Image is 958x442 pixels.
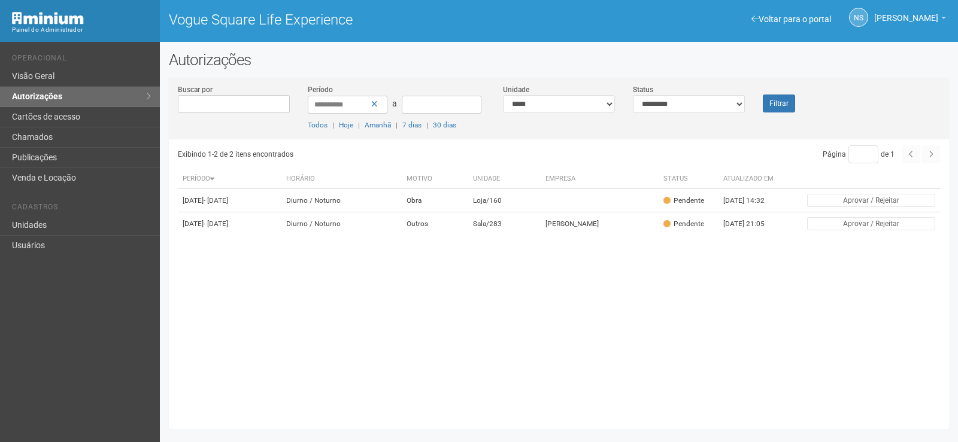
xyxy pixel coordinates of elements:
[718,212,784,236] td: [DATE] 21:05
[281,212,402,236] td: Diurno / Noturno
[178,169,281,189] th: Período
[541,212,659,236] td: [PERSON_NAME]
[281,169,402,189] th: Horário
[332,121,334,129] span: |
[541,169,659,189] th: Empresa
[874,2,938,23] span: Nicolle Silva
[663,196,704,206] div: Pendente
[763,95,795,112] button: Filtrar
[12,12,84,25] img: Minium
[807,194,935,207] button: Aprovar / Rejeitar
[204,196,228,205] span: - [DATE]
[178,145,555,163] div: Exibindo 1-2 de 2 itens encontrados
[358,121,360,129] span: |
[12,203,151,215] li: Cadastros
[281,189,402,212] td: Diurno / Noturno
[12,25,151,35] div: Painel do Administrador
[396,121,398,129] span: |
[874,15,946,25] a: [PERSON_NAME]
[718,189,784,212] td: [DATE] 14:32
[663,219,704,229] div: Pendente
[402,212,468,236] td: Outros
[433,121,456,129] a: 30 dias
[468,189,540,212] td: Loja/160
[402,169,468,189] th: Motivo
[807,217,935,230] button: Aprovar / Rejeitar
[503,84,529,95] label: Unidade
[169,51,949,69] h2: Autorizações
[823,150,895,158] span: Página de 1
[849,8,868,27] a: NS
[12,54,151,66] li: Operacional
[178,84,213,95] label: Buscar por
[426,121,428,129] span: |
[392,99,397,108] span: a
[308,121,328,129] a: Todos
[468,169,540,189] th: Unidade
[365,121,391,129] a: Amanhã
[751,14,831,24] a: Voltar para o portal
[178,189,281,212] td: [DATE]
[204,220,228,228] span: - [DATE]
[308,84,333,95] label: Período
[169,12,550,28] h1: Vogue Square Life Experience
[339,121,353,129] a: Hoje
[178,212,281,236] td: [DATE]
[718,169,784,189] th: Atualizado em
[402,121,422,129] a: 7 dias
[633,84,653,95] label: Status
[468,212,540,236] td: Sala/283
[402,189,468,212] td: Obra
[659,169,718,189] th: Status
